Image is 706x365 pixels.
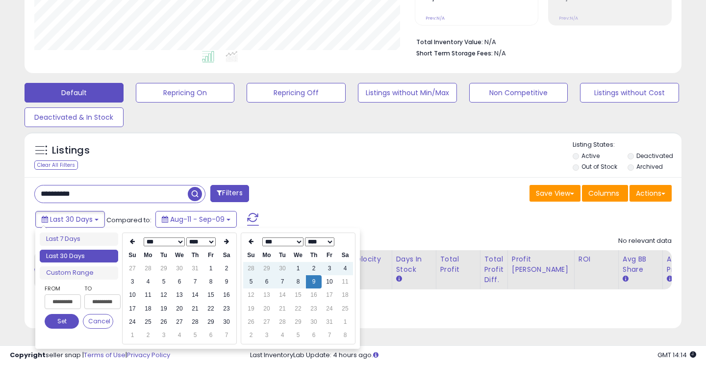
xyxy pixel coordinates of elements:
[322,249,337,262] th: Fr
[83,314,113,329] button: Cancel
[10,350,46,360] strong: Copyright
[322,288,337,302] td: 17
[306,315,322,329] td: 30
[156,329,172,342] td: 3
[125,315,140,329] td: 24
[581,162,617,171] label: Out of Stock
[469,83,568,103] button: Non Competitive
[25,107,124,127] button: Deactivated & In Stock
[203,329,219,342] td: 6
[45,284,79,293] label: From
[275,288,290,302] td: 14
[337,275,353,288] td: 11
[259,275,275,288] td: 6
[322,302,337,315] td: 24
[259,288,275,302] td: 13
[290,275,306,288] td: 8
[140,302,156,315] td: 18
[588,188,619,198] span: Columns
[636,162,663,171] label: Archived
[243,249,259,262] th: Su
[187,288,203,302] td: 14
[155,211,237,228] button: Aug-11 - Sep-09
[322,262,337,275] td: 3
[529,185,580,202] button: Save View
[35,211,105,228] button: Last 30 Days
[322,275,337,288] td: 10
[337,302,353,315] td: 25
[203,302,219,315] td: 22
[667,275,673,284] small: Avg Win Price.
[275,329,290,342] td: 4
[243,262,259,275] td: 28
[156,288,172,302] td: 12
[45,314,79,329] button: Set
[396,254,432,275] div: Days In Stock
[156,249,172,262] th: Tu
[243,302,259,315] td: 19
[219,288,234,302] td: 16
[187,262,203,275] td: 31
[247,83,346,103] button: Repricing Off
[187,302,203,315] td: 21
[170,214,225,224] span: Aug-11 - Sep-09
[275,249,290,262] th: Tu
[573,140,682,150] p: Listing States:
[337,329,353,342] td: 8
[140,288,156,302] td: 11
[306,288,322,302] td: 16
[322,315,337,329] td: 31
[416,38,483,46] b: Total Inventory Value:
[243,329,259,342] td: 2
[290,315,306,329] td: 29
[187,329,203,342] td: 5
[40,233,118,246] li: Last 7 Days
[259,262,275,275] td: 29
[250,351,696,360] div: Last InventoryLab Update: 4 hours ago.
[203,288,219,302] td: 15
[337,262,353,275] td: 4
[243,275,259,288] td: 5
[440,254,476,275] div: Total Profit
[156,315,172,329] td: 26
[219,275,234,288] td: 9
[106,215,151,225] span: Compared to:
[259,315,275,329] td: 27
[358,83,457,103] button: Listings without Min/Max
[84,350,126,360] a: Terms of Use
[396,275,402,284] small: Days In Stock.
[172,262,187,275] td: 30
[125,302,140,315] td: 17
[290,288,306,302] td: 15
[187,315,203,329] td: 28
[125,262,140,275] td: 27
[203,249,219,262] th: Fr
[84,284,113,293] label: To
[40,266,118,280] li: Custom Range
[306,329,322,342] td: 6
[172,302,187,315] td: 20
[306,249,322,262] th: Th
[259,302,275,315] td: 20
[275,315,290,329] td: 28
[275,275,290,288] td: 7
[484,254,504,285] div: Total Profit Diff.
[579,254,614,264] div: ROI
[416,35,664,47] li: N/A
[259,249,275,262] th: Mo
[172,275,187,288] td: 6
[582,185,628,202] button: Columns
[25,83,124,103] button: Default
[630,185,672,202] button: Actions
[306,262,322,275] td: 2
[306,302,322,315] td: 23
[125,249,140,262] th: Su
[416,49,493,57] b: Short Term Storage Fees:
[657,350,696,360] span: 2025-10-10 14:14 GMT
[243,315,259,329] td: 26
[581,152,600,160] label: Active
[636,152,673,160] label: Deactivated
[667,254,703,275] div: Avg Win Price
[172,315,187,329] td: 27
[127,350,170,360] a: Privacy Policy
